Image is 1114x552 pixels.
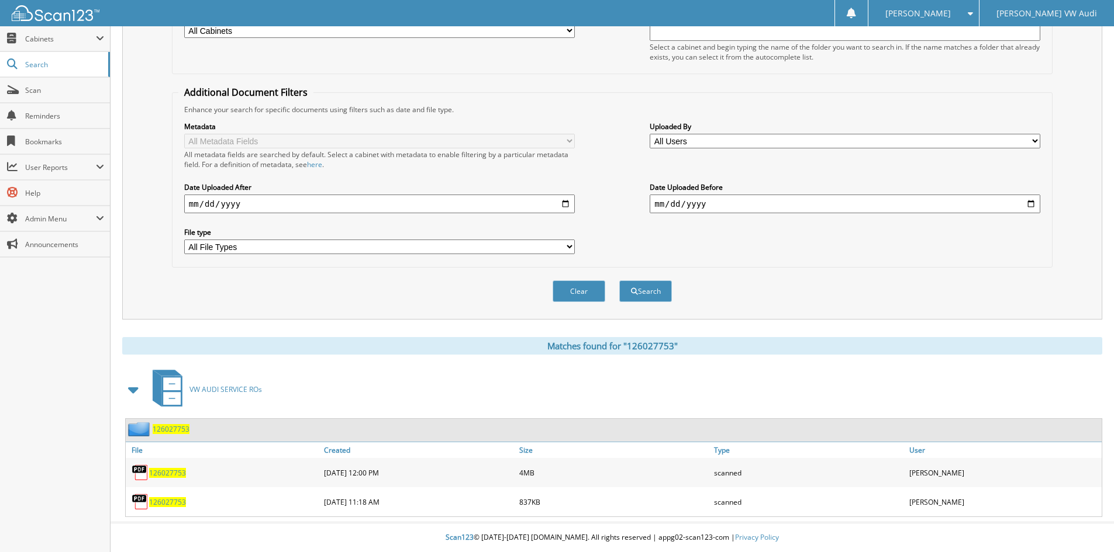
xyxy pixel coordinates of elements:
[25,111,104,121] span: Reminders
[1056,496,1114,552] iframe: Chat Widget
[149,468,186,478] a: 126027753
[189,384,262,394] span: VW AUDI SERVICE ROs
[184,182,575,192] label: Date Uploaded After
[25,60,102,70] span: Search
[122,337,1102,355] div: Matches found for "126027753"
[446,532,474,542] span: Scan123
[184,150,575,169] div: All metadata fields are searched by default. Select a cabinet with metadata to enable filtering b...
[711,461,906,484] div: scanned
[516,490,712,513] div: 837KB
[184,121,575,131] label: Metadata
[735,532,779,542] a: Privacy Policy
[996,10,1097,17] span: [PERSON_NAME] VW Audi
[906,490,1102,513] div: [PERSON_NAME]
[25,34,96,44] span: Cabinets
[111,523,1114,552] div: © [DATE]-[DATE] [DOMAIN_NAME]. All rights reserved | appg02-scan123-com |
[184,227,575,237] label: File type
[126,442,321,458] a: File
[25,85,104,95] span: Scan
[711,490,906,513] div: scanned
[25,214,96,224] span: Admin Menu
[132,493,149,511] img: PDF.png
[906,442,1102,458] a: User
[321,490,516,513] div: [DATE] 11:18 AM
[25,188,104,198] span: Help
[178,86,313,99] legend: Additional Document Filters
[146,366,262,412] a: VW AUDI SERVICE ROs
[650,182,1040,192] label: Date Uploaded Before
[650,195,1040,213] input: end
[885,10,951,17] span: [PERSON_NAME]
[307,159,322,169] a: here
[132,464,149,481] img: PDF.png
[516,461,712,484] div: 4MB
[906,461,1102,484] div: [PERSON_NAME]
[321,461,516,484] div: [DATE] 12:00 PM
[553,280,605,302] button: Clear
[650,121,1040,131] label: Uploaded By
[650,42,1040,62] div: Select a cabinet and begin typing the name of the folder you want to search in. If the name match...
[619,280,672,302] button: Search
[25,239,104,249] span: Announcements
[184,195,575,213] input: start
[711,442,906,458] a: Type
[25,162,96,172] span: User Reports
[321,442,516,458] a: Created
[516,442,712,458] a: Size
[178,105,1046,114] div: Enhance your search for specific documents using filters such as date and file type.
[12,5,99,21] img: scan123-logo-white.svg
[149,497,186,507] a: 126027753
[153,424,189,434] a: 126027753
[25,137,104,147] span: Bookmarks
[128,422,153,436] img: folder2.png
